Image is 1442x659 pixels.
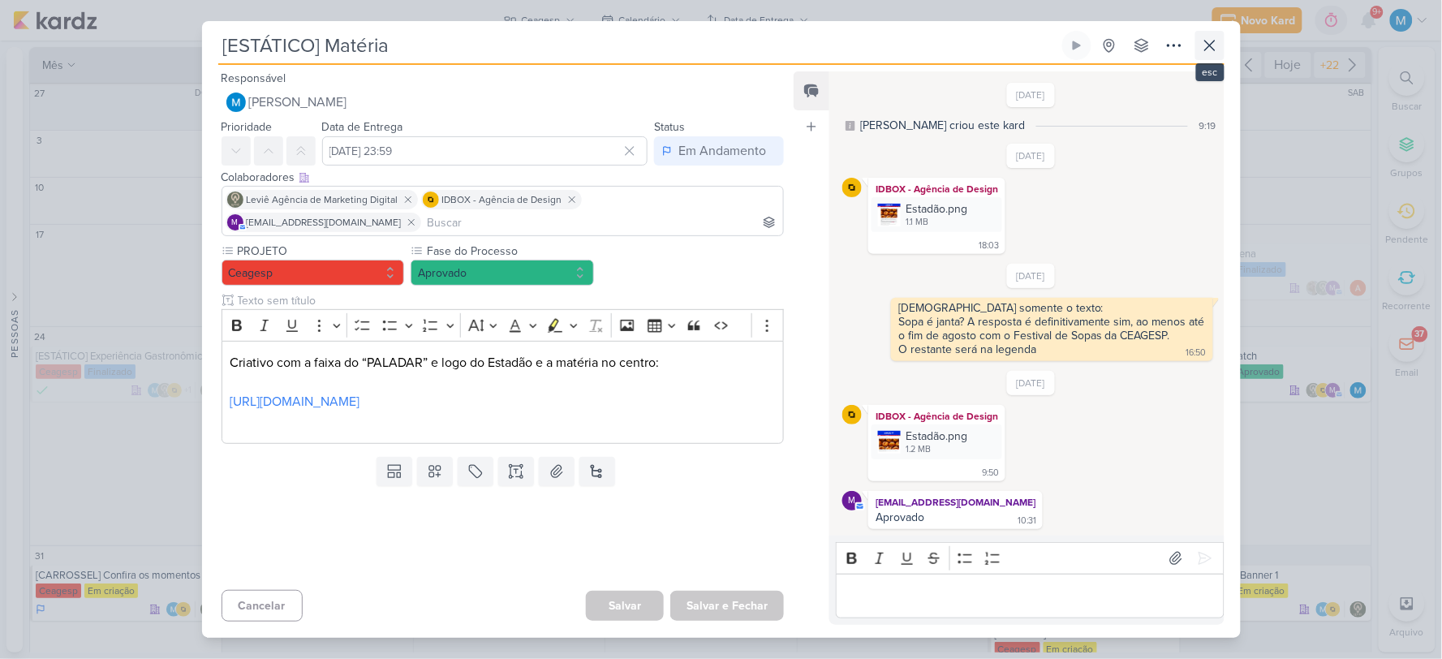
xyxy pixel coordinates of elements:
[872,181,1002,197] div: IDBOX - Agência de Design
[322,136,648,166] input: Select a date
[425,243,594,260] label: Fase do Processo
[411,260,594,286] button: Aprovado
[218,31,1059,60] input: Kard Sem Título
[247,215,402,230] span: [EMAIL_ADDRESS][DOMAIN_NAME]
[424,213,781,232] input: Buscar
[222,341,785,444] div: Editor editing area: main
[222,120,273,134] label: Prioridade
[872,494,1040,510] div: [EMAIL_ADDRESS][DOMAIN_NAME]
[232,219,239,227] p: m
[654,120,685,134] label: Status
[1199,118,1216,133] div: 9:19
[842,491,862,510] div: mlegnaioli@gmail.com
[654,136,784,166] button: Em Andamento
[878,431,901,454] img: igy7fb4LRqN2YzOVd0vC2Vi3IL5651P0sPeF0kRB.png
[842,178,862,197] img: IDBOX - Agência de Design
[222,260,405,286] button: Ceagesp
[979,239,999,252] div: 18:03
[227,192,243,208] img: Leviê Agência de Marketing Digital
[836,574,1224,618] div: Editor editing area: main
[982,467,999,480] div: 9:50
[849,497,856,506] p: m
[235,292,785,309] input: Texto sem título
[906,216,967,229] div: 1.1 MB
[222,88,785,117] button: [PERSON_NAME]
[898,342,1036,356] div: O restante será na legenda
[222,309,785,341] div: Editor toolbar
[222,590,303,622] button: Cancelar
[876,510,924,524] div: Aprovado
[1070,39,1083,52] div: Ligar relógio
[906,443,967,456] div: 1.2 MB
[247,192,398,207] span: Leviê Agência de Marketing Digital
[860,117,1025,134] div: [PERSON_NAME] criou este kard
[872,408,1002,424] div: IDBOX - Agência de Design
[898,301,1205,315] div: [DEMOGRAPHIC_DATA] somente o texto:
[678,141,766,161] div: Em Andamento
[222,71,286,85] label: Responsável
[836,542,1224,574] div: Editor toolbar
[226,93,246,112] img: MARIANA MIRANDA
[872,424,1002,459] div: Estadão.png
[878,204,901,226] img: 8sgOkxrrOpZwpEX5DVvCkQI0QwLXOaAGJGrh7oqP.png
[230,353,775,411] p: Criativo com a faixa do “PALADAR” e logo do Estadão e a matéria no centro:
[906,428,967,445] div: Estadão.png
[1018,515,1036,528] div: 10:31
[898,315,1205,342] div: Sopa é janta? A resposta é definitivamente sim, ao menos até o fim de agosto com o Festival de So...
[423,192,439,208] img: IDBOX - Agência de Design
[230,394,359,410] a: [URL][DOMAIN_NAME]
[236,243,405,260] label: PROJETO
[249,93,347,112] span: [PERSON_NAME]
[906,200,967,218] div: Estadão.png
[842,405,862,424] img: IDBOX - Agência de Design
[222,169,785,186] div: Colaboradores
[1186,347,1207,360] div: 16:50
[227,214,243,230] div: mlegnaioli@gmail.com
[322,120,403,134] label: Data de Entrega
[442,192,562,207] span: IDBOX - Agência de Design
[1196,63,1225,81] div: esc
[872,197,1002,232] div: Estadão.png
